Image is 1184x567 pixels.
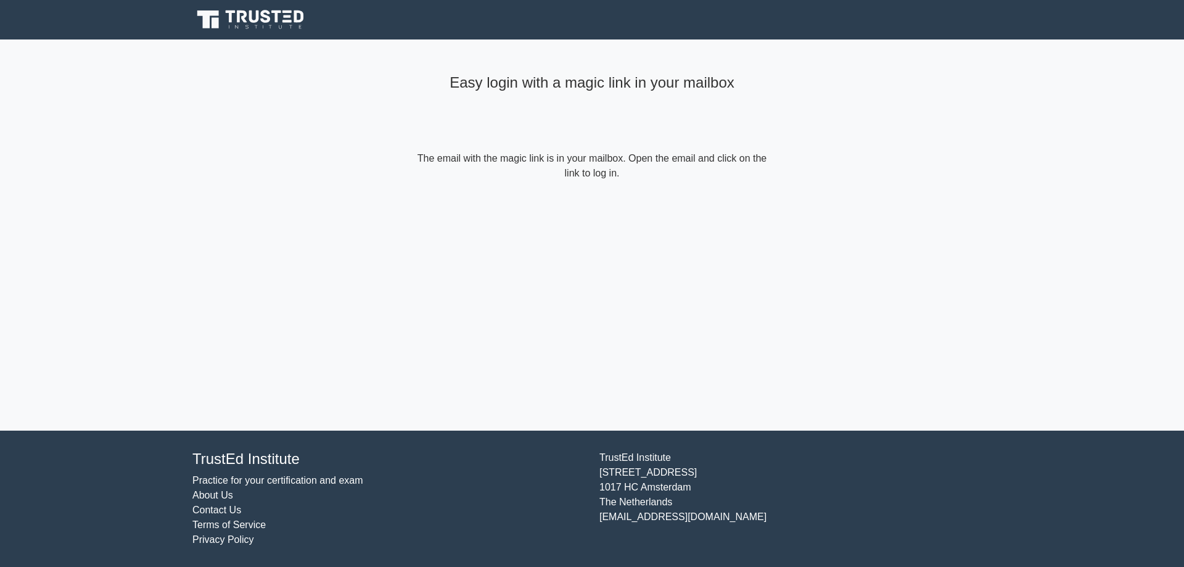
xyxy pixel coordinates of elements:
[192,534,254,545] a: Privacy Policy
[192,505,241,515] a: Contact Us
[192,450,585,468] h4: TrustEd Institute
[192,519,266,530] a: Terms of Service
[592,450,999,547] div: TrustEd Institute [STREET_ADDRESS] 1017 HC Amsterdam The Netherlands [EMAIL_ADDRESS][DOMAIN_NAME]
[414,151,770,181] form: The email with the magic link is in your mailbox. Open the email and click on the link to log in.
[414,74,770,92] h4: Easy login with a magic link in your mailbox
[192,475,363,486] a: Practice for your certification and exam
[192,490,233,500] a: About Us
